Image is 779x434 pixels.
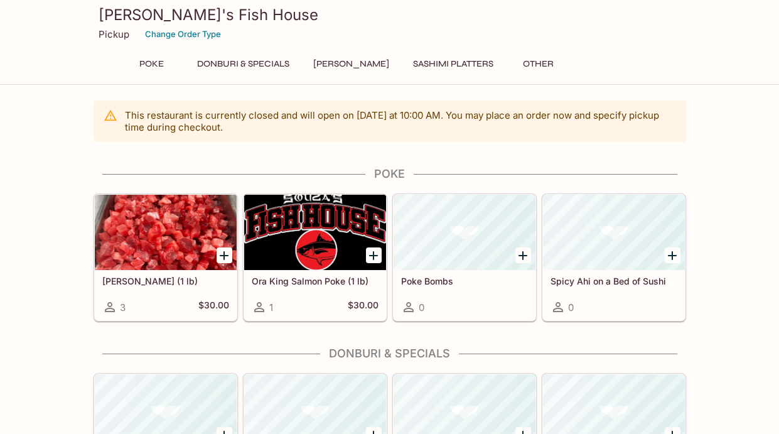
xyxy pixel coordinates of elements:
[543,195,685,270] div: Spicy Ahi on a Bed of Sushi
[244,194,387,321] a: Ora King Salmon Poke (1 lb)1$30.00
[366,247,382,263] button: Add Ora King Salmon Poke (1 lb)
[244,195,386,270] div: Ora King Salmon Poke (1 lb)
[139,24,227,44] button: Change Order Type
[393,194,536,321] a: Poke Bombs0
[94,167,686,181] h4: Poke
[120,301,126,313] span: 3
[510,55,567,73] button: Other
[190,55,296,73] button: Donburi & Specials
[515,247,531,263] button: Add Poke Bombs
[198,300,229,315] h5: $30.00
[665,247,680,263] button: Add Spicy Ahi on a Bed of Sushi
[394,195,535,270] div: Poke Bombs
[95,195,237,270] div: Ahi Poke (1 lb)
[306,55,396,73] button: [PERSON_NAME]
[99,28,129,40] p: Pickup
[551,276,677,286] h5: Spicy Ahi on a Bed of Sushi
[124,55,180,73] button: Poke
[102,276,229,286] h5: [PERSON_NAME] (1 lb)
[252,276,379,286] h5: Ora King Salmon Poke (1 lb)
[568,301,574,313] span: 0
[99,5,681,24] h3: [PERSON_NAME]'s Fish House
[419,301,424,313] span: 0
[94,194,237,321] a: [PERSON_NAME] (1 lb)3$30.00
[269,301,273,313] span: 1
[125,109,676,133] p: This restaurant is currently closed and will open on [DATE] at 10:00 AM . You may place an order ...
[401,276,528,286] h5: Poke Bombs
[217,247,232,263] button: Add Ahi Poke (1 lb)
[542,194,685,321] a: Spicy Ahi on a Bed of Sushi0
[406,55,500,73] button: Sashimi Platters
[348,300,379,315] h5: $30.00
[94,347,686,361] h4: Donburi & Specials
